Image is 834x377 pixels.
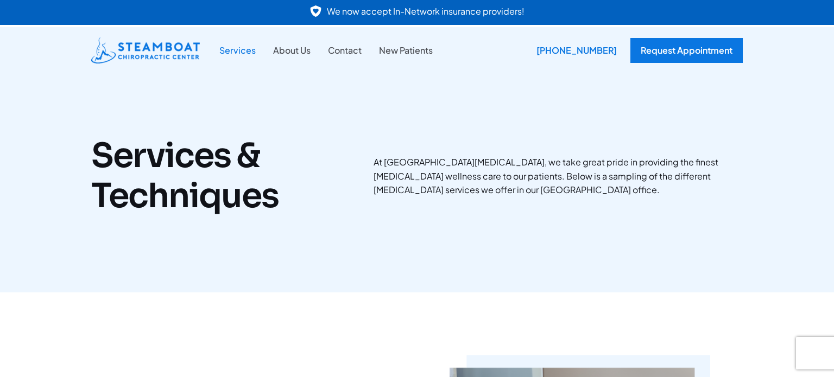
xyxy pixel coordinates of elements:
[528,38,620,63] a: [PHONE_NUMBER]
[91,37,200,63] img: Steamboat Chiropractic Center
[319,43,370,57] a: Contact
[630,38,743,63] a: Request Appointment
[264,43,319,57] a: About Us
[528,38,625,63] div: [PHONE_NUMBER]
[91,136,352,216] h1: Services & Techniques
[211,43,441,57] nav: Site Navigation
[374,155,743,197] p: At [GEOGRAPHIC_DATA][MEDICAL_DATA], we take great pride in providing the finest [MEDICAL_DATA] we...
[370,43,441,57] a: New Patients
[211,43,264,57] a: Services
